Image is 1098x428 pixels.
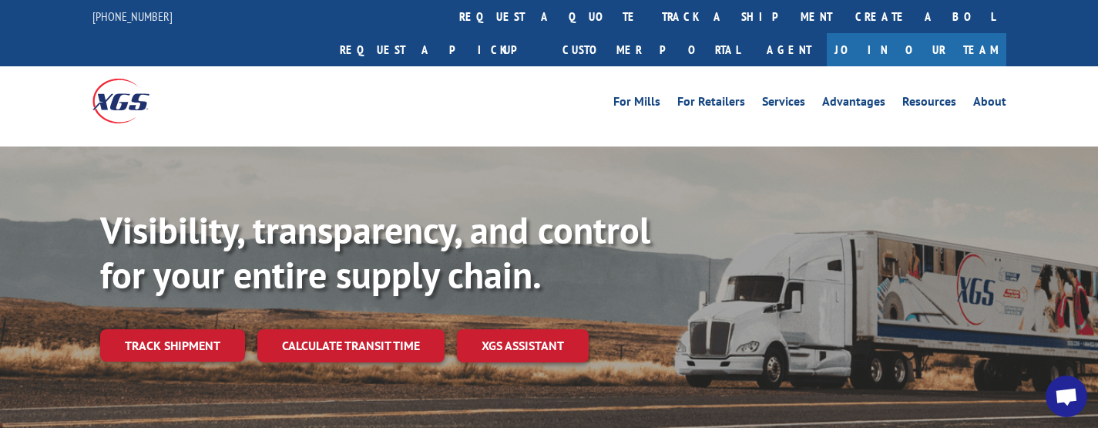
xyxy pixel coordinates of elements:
[822,96,885,113] a: Advantages
[613,96,660,113] a: For Mills
[328,33,551,66] a: Request a pickup
[100,329,245,362] a: Track shipment
[92,8,173,24] a: [PHONE_NUMBER]
[902,96,956,113] a: Resources
[1046,376,1087,417] a: Open chat
[751,33,827,66] a: Agent
[551,33,751,66] a: Customer Portal
[973,96,1006,113] a: About
[762,96,805,113] a: Services
[827,33,1006,66] a: Join Our Team
[257,329,445,362] a: Calculate transit time
[457,329,589,362] a: XGS ASSISTANT
[100,206,650,298] b: Visibility, transparency, and control for your entire supply chain.
[677,96,745,113] a: For Retailers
